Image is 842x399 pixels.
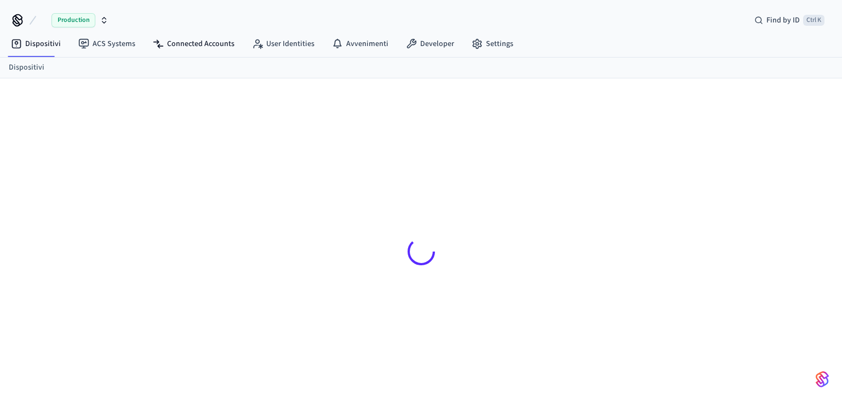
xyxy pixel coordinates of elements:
[243,34,323,54] a: User Identities
[51,13,95,27] span: Production
[2,34,70,54] a: Dispositivi
[420,38,454,49] font: Developer
[346,38,388,49] font: Avvenimenti
[746,10,833,30] div: Find by IDCtrl K
[167,38,234,49] font: Connected Accounts
[9,62,44,73] a: Dispositivi
[803,15,824,26] span: Ctrl K
[266,38,314,49] font: User Identities
[816,371,829,388] img: SeamLogoGradient.69752ec5.svg
[25,38,61,49] font: Dispositivi
[766,15,800,26] span: Find by ID
[463,34,522,54] a: Settings
[144,34,243,54] a: Connected Accounts
[70,34,144,54] a: ACS Systems
[323,34,397,54] a: Avvenimenti
[93,38,135,49] font: ACS Systems
[397,34,463,54] a: Developer
[486,38,513,49] font: Settings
